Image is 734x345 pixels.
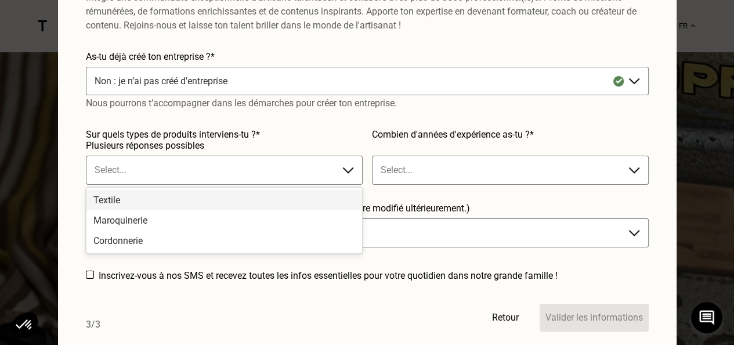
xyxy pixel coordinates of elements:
[627,74,641,88] img: Dropdown Arrow
[612,74,625,88] img: Valid companyType icon
[86,231,362,251] div: Cordonnerie
[341,163,355,177] img: Dropdown Arrow
[481,304,530,332] button: Retour
[86,129,260,140] span: Sur quels types de produits interviens-tu ?*
[627,163,641,177] img: Dropdown Arrow
[86,210,362,231] div: Maroquinerie
[86,318,100,332] p: 3/ 3
[86,190,362,210] div: Textile
[99,270,558,281] label: Inscrivez-vous à nos SMS et recevez toutes les infos essentielles pour votre quotidien dans notre...
[540,304,649,332] button: Valider les informations
[372,129,534,140] span: Combien d'années d'expérience as-tu ?*
[86,51,215,62] span: As-tu déjà créé ton entreprise ?*
[86,140,204,151] span: Plusieurs réponses possibles
[86,96,649,110] p: Nous pourrons t’accompagner dans les démarches pour créer ton entreprise.
[627,226,641,240] img: Dropdown Arrow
